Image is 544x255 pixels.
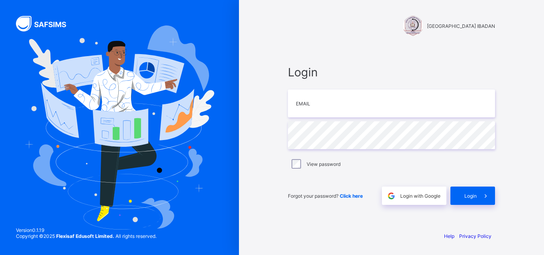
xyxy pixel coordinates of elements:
span: Forgot your password? [288,193,363,199]
span: [GEOGRAPHIC_DATA] IBADAN [427,23,495,29]
label: View password [307,161,340,167]
a: Privacy Policy [459,233,491,239]
span: Login [288,65,495,79]
a: Help [444,233,454,239]
span: Version 0.1.19 [16,227,157,233]
strong: Flexisaf Edusoft Limited. [56,233,114,239]
img: SAFSIMS Logo [16,16,76,31]
a: Click here [340,193,363,199]
span: Copyright © 2025 All rights reserved. [16,233,157,239]
span: Login with Google [400,193,440,199]
img: google.396cfc9801f0270233282035f929180a.svg [387,191,396,200]
span: Login [464,193,477,199]
img: Hero Image [25,25,214,229]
